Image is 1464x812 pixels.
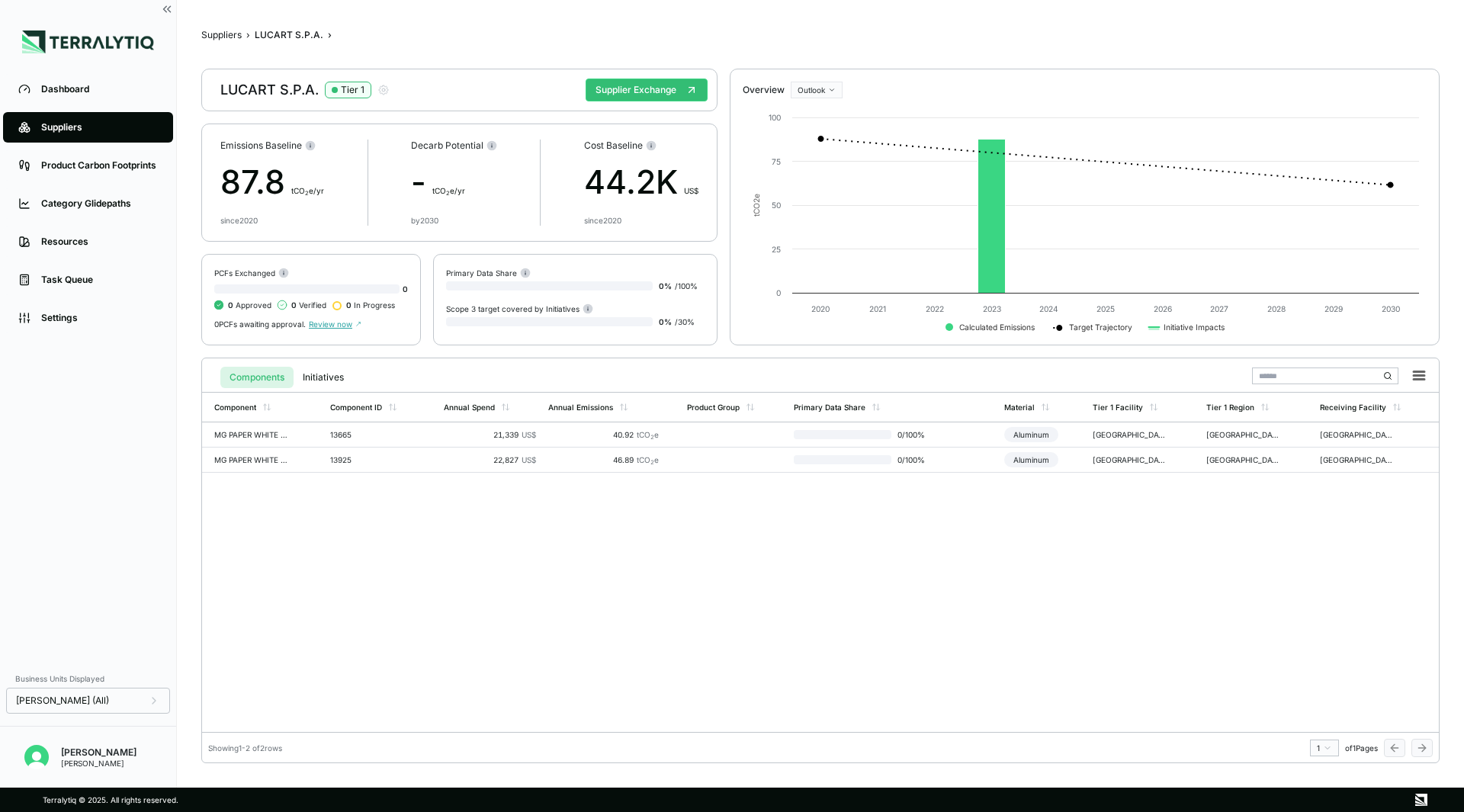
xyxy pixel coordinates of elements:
[650,434,654,441] sub: 2
[291,300,297,310] span: 0
[41,236,158,248] div: Resources
[1320,455,1393,464] div: [GEOGRAPHIC_DATA]
[1153,304,1171,313] text: 2026
[1267,304,1286,313] text: 2028
[16,695,109,707] span: [PERSON_NAME] (All)
[1093,430,1166,439] div: [GEOGRAPHIC_DATA]
[330,403,382,412] div: Component ID
[1206,430,1279,439] div: [GEOGRAPHIC_DATA]
[752,194,761,217] text: tCO e
[346,300,395,310] span: In Progress
[346,300,352,310] span: 0
[982,304,1000,313] text: 2023
[675,317,695,326] span: / 30 %
[220,216,258,225] div: since 2020
[214,430,287,439] div: MG PAPER WHITE 28GSMX540MM
[548,455,659,464] div: 46.89
[328,29,332,41] span: ›
[811,304,830,313] text: 2020
[291,300,326,310] span: Verified
[637,455,659,464] span: tCO e
[330,455,403,464] div: 13925
[220,81,390,99] div: LUCART S.P.A.
[309,319,361,329] span: Review now
[220,367,294,388] button: Components
[214,267,408,278] div: PCFs Exchanged
[444,430,536,439] div: 21,339
[403,284,408,294] span: 0
[684,186,698,195] span: US$
[214,319,306,329] span: 0 PCFs awaiting approval.
[1164,323,1225,332] text: Initiative Impacts
[687,403,740,412] div: Product Group
[1320,430,1393,439] div: [GEOGRAPHIC_DATA]
[791,82,843,98] button: Outlook
[959,323,1035,332] text: Calculated Emissions
[61,759,136,768] div: [PERSON_NAME]
[201,29,242,41] button: Suppliers
[41,83,158,95] div: Dashboard
[246,29,250,41] span: ›
[330,430,403,439] div: 13665
[411,158,497,207] div: -
[446,267,531,278] div: Primary Data Share
[208,743,282,753] div: Showing 1 - 2 of 2 rows
[1096,304,1115,313] text: 2025
[41,121,158,133] div: Suppliers
[891,455,940,464] span: 0 / 100 %
[650,459,654,466] sub: 2
[659,281,672,290] span: 0 %
[1004,427,1058,442] div: Aluminum
[220,158,324,207] div: 87.8
[584,216,621,225] div: since 2020
[18,739,55,775] button: Open user button
[1093,403,1143,412] div: Tier 1 Facility
[41,274,158,286] div: Task Queue
[1310,740,1339,756] button: 1
[1320,403,1386,412] div: Receiving Facility
[6,669,170,688] div: Business Units Displayed
[675,281,698,290] span: / 100 %
[1069,323,1132,332] text: Target Trajectory
[548,403,613,412] div: Annual Emissions
[548,430,659,439] div: 40.92
[341,84,364,96] div: Tier 1
[411,216,438,225] div: by 2030
[1004,452,1058,467] div: Aluminum
[584,140,698,152] div: Cost Baseline
[255,29,323,41] div: LUCART S.P.A.
[41,197,158,210] div: Category Glidepaths
[41,312,158,324] div: Settings
[925,304,943,313] text: 2022
[794,403,865,412] div: Primary Data Share
[1039,304,1058,313] text: 2024
[1324,304,1343,313] text: 2029
[41,159,158,172] div: Product Carbon Footprints
[743,84,785,96] div: Overview
[776,288,781,297] text: 0
[305,190,309,197] sub: 2
[291,186,324,195] span: t CO e/yr
[752,198,761,203] tspan: 2
[220,140,324,152] div: Emissions Baseline
[214,403,256,412] div: Component
[1317,743,1332,753] div: 1
[1093,455,1166,464] div: [GEOGRAPHIC_DATA]
[446,190,450,197] sub: 2
[1345,743,1378,753] span: of 1 Pages
[444,455,536,464] div: 22,827
[869,304,886,313] text: 2021
[584,158,698,207] div: 44.2K
[432,186,465,195] span: t CO e/yr
[444,403,495,412] div: Annual Spend
[659,317,672,326] span: 0 %
[228,300,271,310] span: Approved
[637,430,659,439] span: tCO e
[522,455,536,464] span: US$
[1210,304,1228,313] text: 2027
[228,300,233,310] span: 0
[772,157,781,166] text: 75
[446,303,593,314] div: Scope 3 target covered by Initiatives
[522,430,536,439] span: US$
[769,113,781,122] text: 100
